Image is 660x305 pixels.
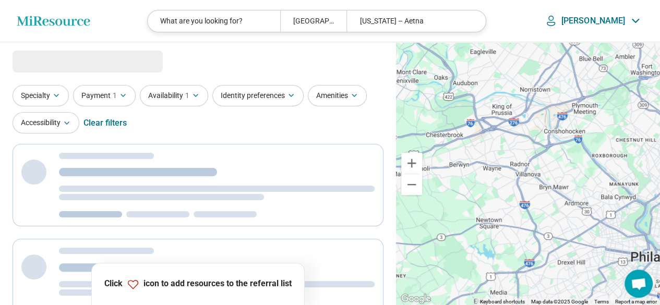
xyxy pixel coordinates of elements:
button: Zoom out [401,174,422,195]
span: Map data ©2025 Google [531,299,588,304]
span: 1 [185,90,189,101]
span: 1 [113,90,117,101]
div: Open chat [625,270,653,298]
p: Click icon to add resources to the referral list [104,278,292,290]
a: Terms (opens in new tab) [594,299,609,304]
button: Payment1 [73,85,136,106]
button: Amenities [308,85,367,106]
div: [US_STATE] – Aetna [346,10,479,32]
div: Clear filters [83,111,127,136]
span: Loading... [13,51,100,71]
p: [PERSON_NAME] [561,16,625,26]
div: [GEOGRAPHIC_DATA], [GEOGRAPHIC_DATA] 19085 [280,10,346,32]
div: What are you looking for? [148,10,280,32]
a: Report a map error [615,299,657,304]
button: Availability1 [140,85,208,106]
button: Zoom in [401,153,422,174]
button: Identity preferences [212,85,304,106]
button: Accessibility [13,112,79,133]
button: Specialty [13,85,69,106]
